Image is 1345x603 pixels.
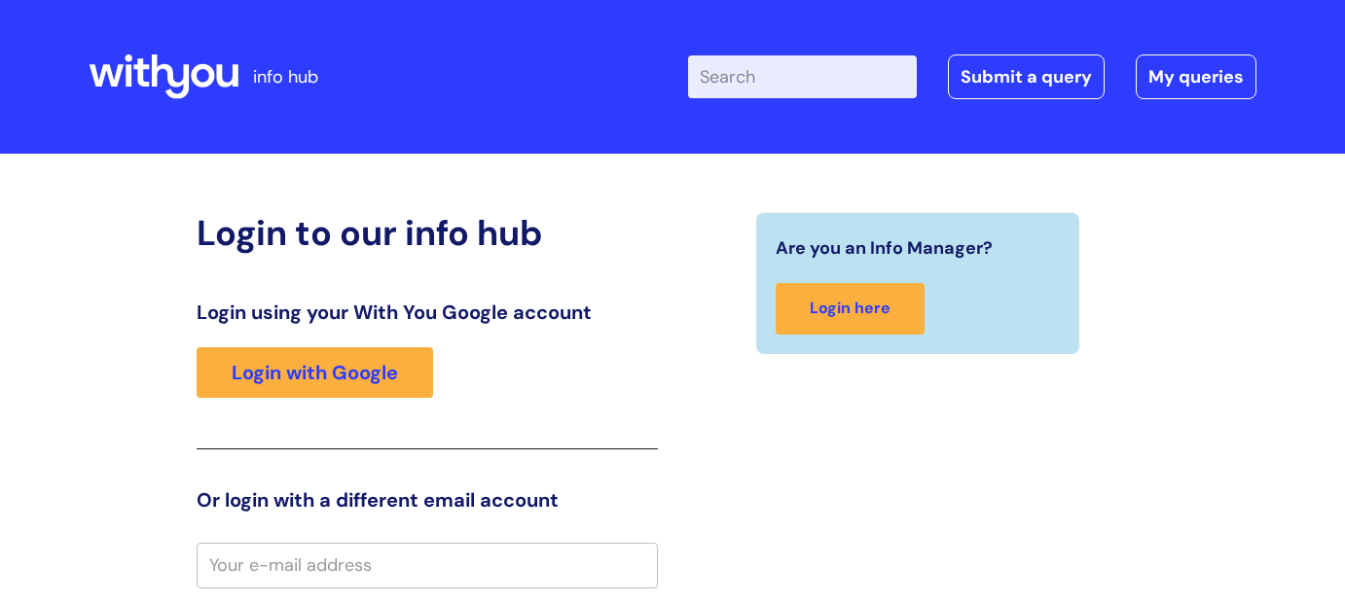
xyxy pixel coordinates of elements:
[688,55,917,98] input: Search
[197,301,658,324] h3: Login using your With You Google account
[197,212,658,254] h2: Login to our info hub
[948,54,1105,99] a: Submit a query
[197,543,658,587] input: Your e-mail address
[197,347,433,398] a: Login with Google
[776,232,993,264] span: Are you an Info Manager?
[1136,54,1256,99] a: My queries
[253,61,318,92] p: info hub
[197,488,658,512] h3: Or login with a different email account
[776,283,925,335] a: Login here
